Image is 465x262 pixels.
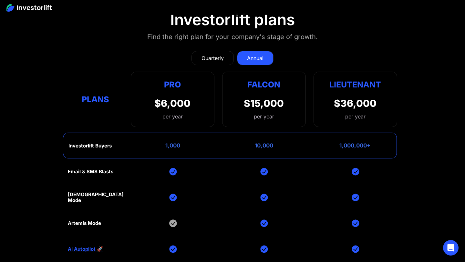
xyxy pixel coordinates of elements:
[170,10,295,29] div: Investorlift plans
[68,143,112,149] div: Investorlift Buyers
[154,97,191,109] div: $6,000
[154,113,191,120] div: per year
[68,220,101,226] div: Artemis Mode
[443,240,459,256] div: Open Intercom Messenger
[247,54,263,62] div: Annual
[68,246,103,252] a: AI Autopilot 🚀
[68,192,124,203] div: [DEMOGRAPHIC_DATA] Mode
[247,78,280,91] div: Falcon
[334,97,377,109] div: $36,000
[254,113,274,120] div: per year
[345,113,366,120] div: per year
[68,93,123,106] div: Plans
[255,142,273,149] div: 10,000
[165,142,180,149] div: 1,000
[68,169,113,175] div: Email & SMS Blasts
[329,80,381,89] strong: Lieutenant
[147,32,318,42] div: Find the right plan for your company's stage of growth.
[154,78,191,91] div: Pro
[244,97,284,109] div: $15,000
[201,54,224,62] div: Quarterly
[339,142,371,149] div: 1,000,000+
